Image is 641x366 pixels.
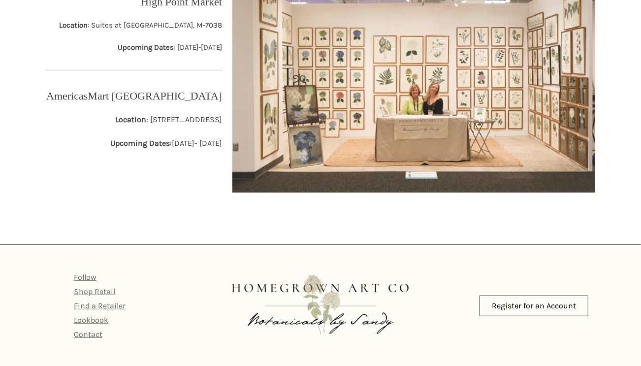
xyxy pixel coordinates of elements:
p: [DATE]- [DATE] [110,137,222,149]
a: Contact [74,330,102,339]
p: : [STREET_ADDRESS] [110,114,222,126]
p: : Suites at [GEOGRAPHIC_DATA], M-7038 [59,20,222,31]
strong: Location [115,115,146,124]
a: Shop Retail [74,287,115,296]
a: Find a Retailer [74,301,126,310]
a: Lookbook [74,315,108,325]
strong: Upcoming Dates: [110,138,172,148]
a: Follow [74,272,96,282]
strong: Location [59,21,88,30]
a: Register for an Account [480,296,588,316]
strong: Upcoming Dates [118,43,174,52]
p: : [DATE]-[DATE] [59,42,222,53]
p: AmericasMart [GEOGRAPHIC_DATA] [46,88,222,104]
